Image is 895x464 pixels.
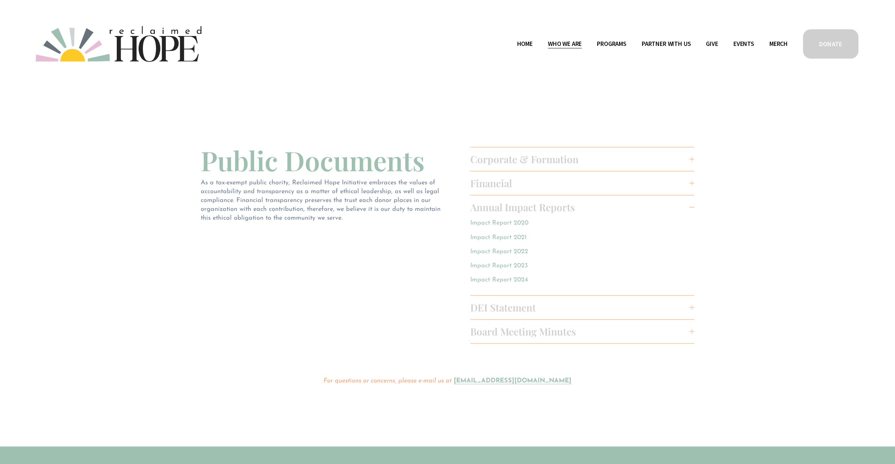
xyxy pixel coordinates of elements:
a: folder dropdown [597,38,627,49]
span: DEI Statement [470,301,690,314]
a: Impact Report 2023 [470,263,528,269]
span: As a tax-exempt public charity, Reclaimed Hope Initiative embraces the values of accountability a... [201,180,443,222]
a: [EMAIL_ADDRESS][DOMAIN_NAME] [454,378,572,384]
a: Give [706,38,718,49]
a: Impact Report 2024 [470,277,528,283]
span: Who We Are [548,39,582,49]
em: For questions or concerns, please e-mail us at [323,378,452,384]
a: DONATE [802,28,859,60]
span: Programs [597,39,627,49]
span: Corporate & Formation [470,153,690,166]
img: Reclaimed Hope Initiative [36,26,201,62]
button: Corporate & Formation [470,147,695,171]
button: DEI Statement [470,296,695,319]
a: Events [733,38,754,49]
span: Annual Impact Reports [470,201,690,214]
button: Board Meeting Minutes [470,320,695,343]
span: Partner With Us [642,39,691,49]
a: Impact Report 2020 [470,220,528,226]
span: Board Meeting Minutes [470,325,690,338]
a: Impact Report 2022 [470,249,528,255]
a: Merch [769,38,788,49]
a: folder dropdown [548,38,582,49]
button: Annual Impact Reports [470,195,695,219]
a: Impact Report 2021 [470,234,527,241]
a: folder dropdown [642,38,691,49]
button: Financial [470,171,695,195]
a: Home [517,38,532,49]
div: Annual Impact Reports [470,219,695,295]
span: Public Documents [201,142,425,178]
span: Financial [470,177,690,190]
